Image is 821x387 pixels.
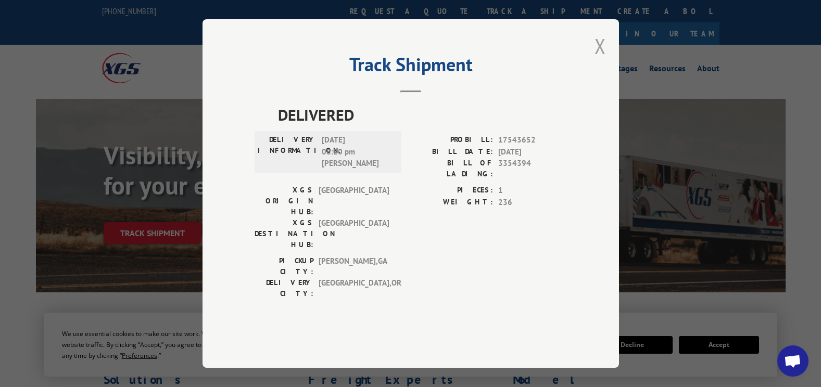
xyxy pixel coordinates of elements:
div: Open chat [777,345,809,377]
span: DELIVERED [278,103,567,126]
span: 1 [498,185,567,197]
label: PIECES: [411,185,493,197]
label: WEIGHT: [411,197,493,209]
label: DELIVERY INFORMATION: [258,134,317,170]
span: [DATE] 08:20 pm [PERSON_NAME] [322,134,392,170]
label: BILL DATE: [411,146,493,158]
h2: Track Shipment [255,57,567,77]
span: 3354394 [498,158,567,179]
span: [PERSON_NAME] , GA [319,255,389,277]
span: [GEOGRAPHIC_DATA] [319,185,389,217]
span: [GEOGRAPHIC_DATA] [319,217,389,250]
label: XGS ORIGIN HUB: [255,185,313,217]
label: PROBILL: [411,134,493,146]
span: 17543652 [498,134,567,146]
label: DELIVERY CITY: [255,277,313,299]
span: 236 [498,197,567,209]
button: Close modal [595,32,606,60]
label: PICKUP CITY: [255,255,313,277]
span: [GEOGRAPHIC_DATA] , OR [319,277,389,299]
label: BILL OF LADING: [411,158,493,179]
span: [DATE] [498,146,567,158]
label: XGS DESTINATION HUB: [255,217,313,250]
